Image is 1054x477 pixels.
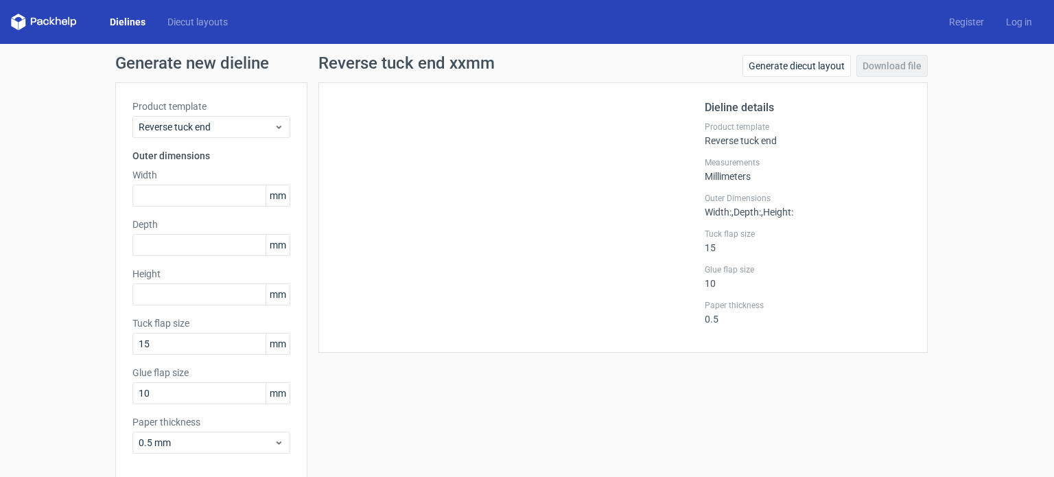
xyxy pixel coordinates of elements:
span: mm [266,334,290,354]
h1: Reverse tuck end xxmm [318,55,495,71]
span: mm [266,383,290,404]
span: , Height : [761,207,793,218]
label: Product template [132,100,290,113]
span: mm [266,235,290,255]
label: Outer Dimensions [705,193,911,204]
label: Width [132,168,290,182]
h3: Outer dimensions [132,149,290,163]
label: Tuck flap size [132,316,290,330]
label: Product template [705,121,911,132]
span: 0.5 mm [139,436,274,450]
a: Generate diecut layout [742,55,851,77]
a: Dielines [99,15,156,29]
a: Log in [995,15,1043,29]
label: Tuck flap size [705,229,911,240]
span: Width : [705,207,731,218]
label: Glue flap size [705,264,911,275]
span: Reverse tuck end [139,120,274,134]
span: mm [266,284,290,305]
label: Glue flap size [132,366,290,380]
h2: Dieline details [705,100,911,116]
label: Depth [132,218,290,231]
span: , Depth : [731,207,761,218]
div: Millimeters [705,157,911,182]
a: Register [938,15,995,29]
label: Height [132,267,290,281]
div: 15 [705,229,911,253]
a: Diecut layouts [156,15,239,29]
h1: Generate new dieline [115,55,939,71]
div: 10 [705,264,911,289]
div: Reverse tuck end [705,121,911,146]
label: Paper thickness [705,300,911,311]
div: 0.5 [705,300,911,325]
label: Paper thickness [132,415,290,429]
label: Measurements [705,157,911,168]
span: mm [266,185,290,206]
